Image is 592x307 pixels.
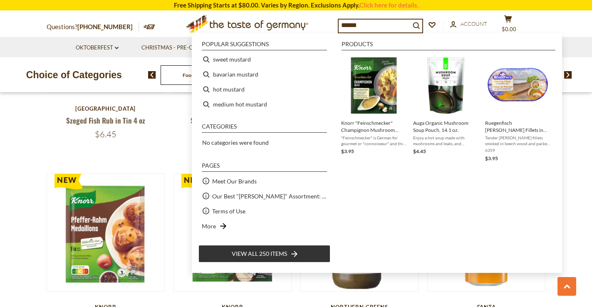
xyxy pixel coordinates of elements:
[485,119,550,134] span: Ruegenfisch [PERSON_NAME] Fillets in Mushroom Sauce, 7.05 oz.
[342,41,555,50] li: Products
[202,139,269,146] span: No categories were found
[212,176,257,186] a: Meet Our Brands
[359,1,419,9] a: Click here for details.
[564,71,572,79] img: next arrow
[47,174,165,292] img: Knorr "Fix Pfeffer-Rahm Medaillons" Pepper Cream Sauce Mix for Fillet Steaks, 1.5 oz
[232,249,287,258] span: View all 250 items
[485,155,498,161] span: $3.95
[485,147,550,153] span: 6359
[338,52,410,166] li: Knorr "Feinschmecker" Champignon Mushroom Sauce, 1 oz.
[341,119,406,134] span: Knorr "Feinschmecker" Champignon Mushroom Sauce, 1 oz.
[413,148,426,154] span: $4.45
[192,33,562,273] div: Instant Search Results
[198,218,330,233] li: More
[202,163,327,172] li: Pages
[174,174,292,292] img: Knorr "Fix Schlemmer-Geschnetzeltes" Creamy Sauce Mix for Sliced Meats, 1.5 oz
[482,52,554,166] li: Ruegenfisch Herring Fillets in Mushroom Sauce, 7.05 oz.
[485,135,550,146] span: Tender [PERSON_NAME] fillets smoked in beech wood and packed in vegetable oil and mushroom cream ...
[416,55,476,116] img: Auga Organic Mushroom Soup Pouch
[198,97,330,112] li: medium hot mustard
[344,55,404,116] img: Knorr Champignon Mushroom Sauce
[341,55,406,163] a: Knorr Champignon Mushroom SauceKnorr "Feinschmecker" Champignon Mushroom Sauce, 1 oz."Feinschmeck...
[198,203,330,218] li: Terms of Use
[202,41,327,50] li: Popular suggestions
[173,105,292,112] div: [GEOGRAPHIC_DATA]
[202,124,327,133] li: Categories
[410,52,482,166] li: Auga Organic Mushroom Soup Pouch, 14.1 oz.
[47,105,165,112] div: [GEOGRAPHIC_DATA]
[183,72,222,78] a: Food By Category
[413,135,478,146] span: Enjoy a hot soup made with mushrooms and leaks, and enhanced with coconut cream and a hint of gar...
[77,23,133,30] a: [PHONE_NUMBER]
[47,22,139,32] p: Questions?
[212,191,327,201] a: Our Best "[PERSON_NAME]" Assortment: 33 Choices For The Grillabend
[450,20,487,29] a: Account
[496,15,521,36] button: $0.00
[198,188,330,203] li: Our Best "[PERSON_NAME]" Assortment: 33 Choices For The Grillabend
[95,129,116,139] span: $6.45
[191,115,275,126] a: Szeged Steak Rub in Tin 4 oz
[198,52,330,67] li: sweet mustard
[341,135,406,146] span: "Feinschmecker" is German for gourmet or "connoisseur" and this [PERSON_NAME] Champignon mushroom...
[198,173,330,188] li: Meet Our Brands
[485,55,550,163] a: Ruegenfisch [PERSON_NAME] Fillets in Mushroom Sauce, 7.05 oz.Tender [PERSON_NAME] fillets smoked ...
[66,115,145,126] a: Szeged Fish Rub in Tin 4 oz
[148,71,156,79] img: previous arrow
[341,148,354,154] span: $3.95
[198,82,330,97] li: hot mustard
[413,55,478,163] a: Auga Organic Mushroom Soup PouchAuga Organic Mushroom Soup Pouch, 14.1 oz.Enjoy a hot soup made w...
[198,245,330,262] li: View all 250 items
[198,67,330,82] li: bavarian mustard
[502,26,516,32] span: $0.00
[461,20,487,27] span: Account
[212,206,245,216] a: Terms of Use
[76,43,119,52] a: Oktoberfest
[141,43,213,52] a: Christmas - PRE-ORDER
[413,119,478,134] span: Auga Organic Mushroom Soup Pouch, 14.1 oz.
